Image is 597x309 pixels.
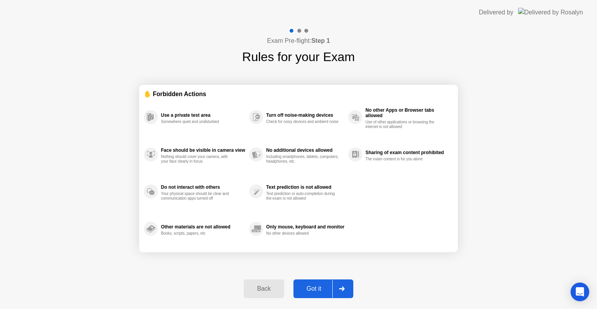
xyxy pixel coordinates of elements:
[266,191,340,201] div: Text prediction or auto-completion during the exam is not allowed
[365,157,439,162] div: The exam content is for you alone
[161,154,234,164] div: Nothing should cover your camera, with your face clearly in focus
[518,8,583,17] img: Delivered by Rosalyn
[267,36,330,46] h4: Exam Pre-flight:
[296,285,332,292] div: Got it
[161,184,245,190] div: Do not interact with others
[244,279,284,298] button: Back
[266,231,340,236] div: No other devices allowed
[365,120,439,129] div: Use of other applications or browsing the internet is not allowed
[161,231,234,236] div: Books, scripts, papers, etc
[266,112,344,118] div: Turn off noise-making devices
[266,224,344,230] div: Only mouse, keyboard and monitor
[161,112,245,118] div: Use a private test area
[266,147,344,153] div: No additional devices allowed
[161,224,245,230] div: Other materials are not allowed
[571,283,589,301] div: Open Intercom Messenger
[246,285,281,292] div: Back
[161,191,234,201] div: Your physical space should be clear and communication apps turned off
[266,184,344,190] div: Text prediction is not allowed
[365,150,449,155] div: Sharing of exam content prohibited
[311,37,330,44] b: Step 1
[242,47,355,66] h1: Rules for your Exam
[266,154,340,164] div: Including smartphones, tablets, computers, headphones, etc.
[266,119,340,124] div: Check for noisy devices and ambient noise
[479,8,513,17] div: Delivered by
[161,119,234,124] div: Somewhere quiet and undisturbed
[161,147,245,153] div: Face should be visible in camera view
[144,90,453,98] div: ✋ Forbidden Actions
[293,279,353,298] button: Got it
[365,107,449,118] div: No other Apps or Browser tabs allowed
